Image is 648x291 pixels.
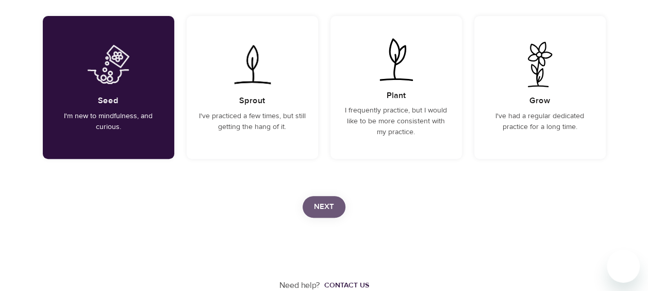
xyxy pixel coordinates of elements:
h5: Grow [529,95,550,106]
h5: Plant [387,90,406,101]
h5: Seed [98,95,119,106]
p: I'm new to mindfulness, and curious. [55,111,162,133]
div: I've had a regular dedicated practice for a long time.GrowI've had a regular dedicated practice f... [474,16,606,159]
img: I've had a regular dedicated practice for a long time. [514,42,566,87]
div: I frequently practice, but I would like to be more consistent with my practice.PlantI frequently ... [330,16,462,159]
div: I've practiced a few times, but still getting the hang of it.SproutI've practiced a few times, bu... [187,16,318,159]
img: I've practiced a few times, but still getting the hang of it. [226,42,278,87]
a: Contact us [320,280,369,290]
p: I've practiced a few times, but still getting the hang of it. [199,111,306,133]
img: I frequently practice, but I would like to be more consistent with my practice. [370,37,422,82]
h5: Sprout [239,95,265,106]
span: Next [314,200,334,214]
button: Next [303,196,345,218]
iframe: Button to launch messaging window [607,250,640,283]
div: I'm new to mindfulness, and curious.SeedI'm new to mindfulness, and curious. [43,16,174,159]
p: I've had a regular dedicated practice for a long time. [487,111,593,133]
div: Contact us [324,280,369,290]
p: I frequently practice, but I would like to be more consistent with my practice. [343,105,450,138]
img: I'm new to mindfulness, and curious. [82,42,135,87]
